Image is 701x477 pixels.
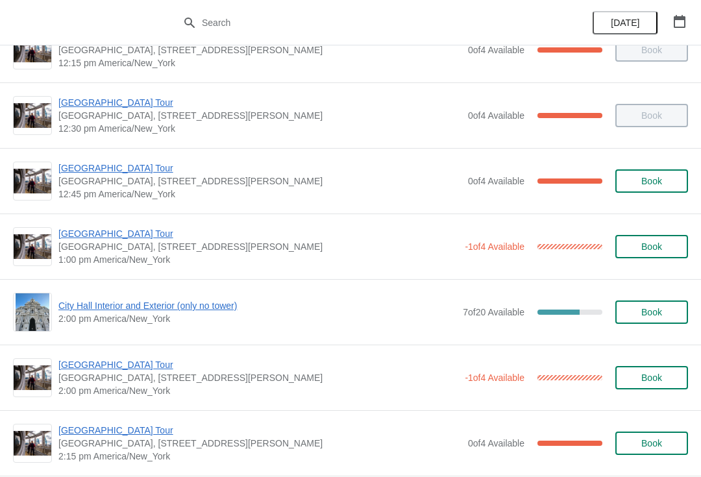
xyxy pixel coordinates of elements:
button: Book [615,235,688,258]
img: City Hall Tower Tour | City Hall Visitor Center, 1400 John F Kennedy Boulevard Suite 121, Philade... [14,38,51,63]
span: Book [641,438,662,448]
span: 2:00 pm America/New_York [58,312,456,325]
span: City Hall Interior and Exterior (only no tower) [58,299,456,312]
span: -1 of 4 Available [465,373,524,383]
span: 0 of 4 Available [468,45,524,55]
span: [GEOGRAPHIC_DATA], [STREET_ADDRESS][PERSON_NAME] [58,109,461,122]
span: 12:15 pm America/New_York [58,56,461,69]
span: [GEOGRAPHIC_DATA], [STREET_ADDRESS][PERSON_NAME] [58,371,458,384]
span: [GEOGRAPHIC_DATA], [STREET_ADDRESS][PERSON_NAME] [58,43,461,56]
span: 7 of 20 Available [463,307,524,317]
span: [GEOGRAPHIC_DATA], [STREET_ADDRESS][PERSON_NAME] [58,240,458,253]
span: [GEOGRAPHIC_DATA] Tour [58,358,458,371]
span: [DATE] [611,18,639,28]
img: City Hall Tower Tour | City Hall Visitor Center, 1400 John F Kennedy Boulevard Suite 121, Philade... [14,365,51,391]
span: [GEOGRAPHIC_DATA] Tour [58,96,461,109]
span: Book [641,373,662,383]
span: [GEOGRAPHIC_DATA], [STREET_ADDRESS][PERSON_NAME] [58,175,461,188]
span: 0 of 4 Available [468,110,524,121]
span: [GEOGRAPHIC_DATA], [STREET_ADDRESS][PERSON_NAME] [58,437,461,450]
img: City Hall Tower Tour | City Hall Visitor Center, 1400 John F Kennedy Boulevard Suite 121, Philade... [14,431,51,456]
span: [GEOGRAPHIC_DATA] Tour [58,424,461,437]
span: 2:15 pm America/New_York [58,450,461,463]
img: City Hall Tower Tour | City Hall Visitor Center, 1400 John F Kennedy Boulevard Suite 121, Philade... [14,234,51,260]
span: Book [641,307,662,317]
span: -1 of 4 Available [465,241,524,252]
button: [DATE] [593,11,658,34]
span: 12:30 pm America/New_York [58,122,461,135]
button: Book [615,432,688,455]
input: Search [201,11,526,34]
span: Book [641,241,662,252]
span: 2:00 pm America/New_York [58,384,458,397]
img: City Hall Interior and Exterior (only no tower) | | 2:00 pm America/New_York [16,293,50,331]
button: Book [615,366,688,389]
span: 0 of 4 Available [468,176,524,186]
span: Book [641,176,662,186]
button: Book [615,300,688,324]
img: City Hall Tower Tour | City Hall Visitor Center, 1400 John F Kennedy Boulevard Suite 121, Philade... [14,169,51,194]
span: [GEOGRAPHIC_DATA] Tour [58,227,458,240]
span: [GEOGRAPHIC_DATA] Tour [58,162,461,175]
button: Book [615,169,688,193]
span: 0 of 4 Available [468,438,524,448]
img: City Hall Tower Tour | City Hall Visitor Center, 1400 John F Kennedy Boulevard Suite 121, Philade... [14,103,51,128]
span: 12:45 pm America/New_York [58,188,461,201]
span: 1:00 pm America/New_York [58,253,458,266]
